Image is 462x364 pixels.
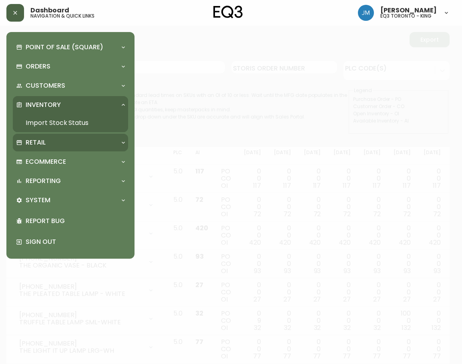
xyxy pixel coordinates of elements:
img: b88646003a19a9f750de19192e969c24 [358,5,374,21]
p: Reporting [26,177,61,185]
p: System [26,196,50,205]
div: Retail [13,134,128,151]
div: Customers [13,77,128,95]
img: logo [213,6,243,18]
p: Point of Sale (Square) [26,43,103,52]
span: [PERSON_NAME] [380,7,437,14]
p: Report Bug [26,217,125,225]
div: Reporting [13,172,128,190]
div: Point of Sale (Square) [13,38,128,56]
div: Sign Out [13,231,128,252]
p: Retail [26,138,46,147]
a: Import Stock Status [13,114,128,132]
span: Dashboard [30,7,69,14]
p: Orders [26,62,50,71]
div: Inventory [13,96,128,114]
div: Orders [13,58,128,75]
div: Report Bug [13,211,128,231]
h5: navigation & quick links [30,14,94,18]
h5: eq3 toronto - king [380,14,432,18]
div: System [13,191,128,209]
p: Ecommerce [26,157,66,166]
p: Sign Out [26,237,125,246]
p: Customers [26,81,65,90]
div: Ecommerce [13,153,128,171]
p: Inventory [26,101,61,109]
